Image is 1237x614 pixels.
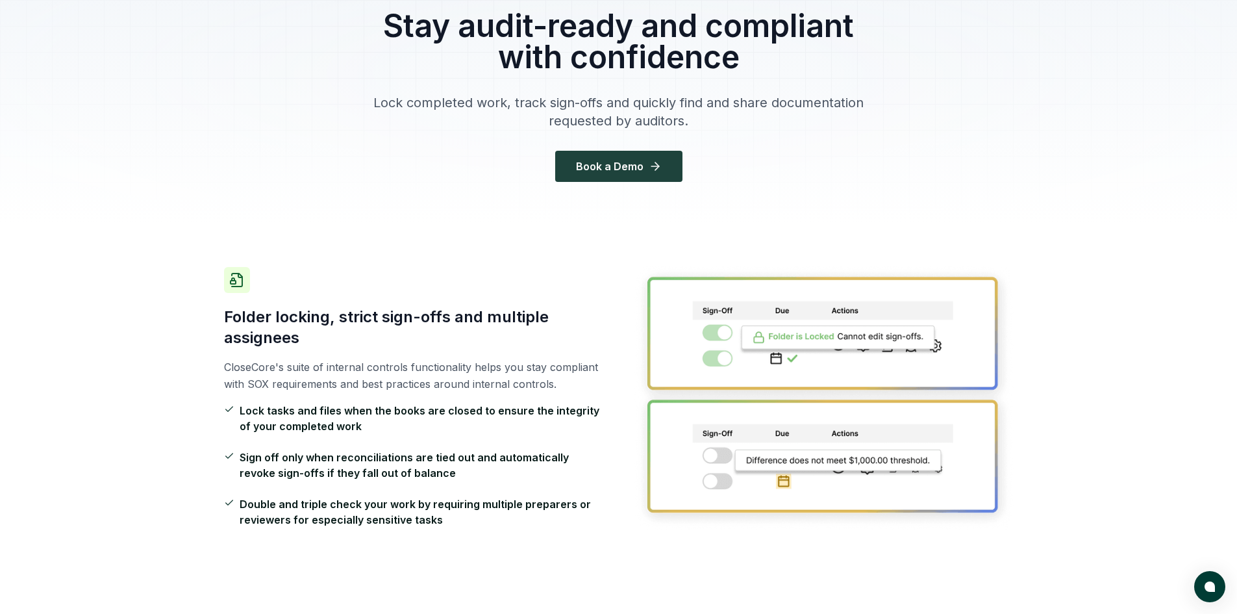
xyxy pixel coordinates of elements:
[369,10,868,73] h1: Stay audit-ready and compliant with confidence
[224,307,603,348] h3: Folder locking, strict sign-offs and multiple assignees
[555,151,682,182] button: Book a Demo
[634,265,1014,530] img: Folder locking, strict sign-offs and multiple assignees
[369,94,868,130] p: Lock completed work, track sign-offs and quickly find and share documentation requested by auditors.
[240,496,603,528] span: Double and triple check your work by requiring multiple preparers or reviewers for especially sen...
[1194,571,1225,602] button: atlas-launcher
[240,403,603,434] span: Lock tasks and files when the books are closed to ensure the integrity of your completed work
[240,450,603,481] span: Sign off only when reconciliations are tied out and automatically revoke sign-offs if they fall o...
[224,359,603,392] p: CloseCore's suite of internal controls functionality helps you stay compliant with SOX requiremen...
